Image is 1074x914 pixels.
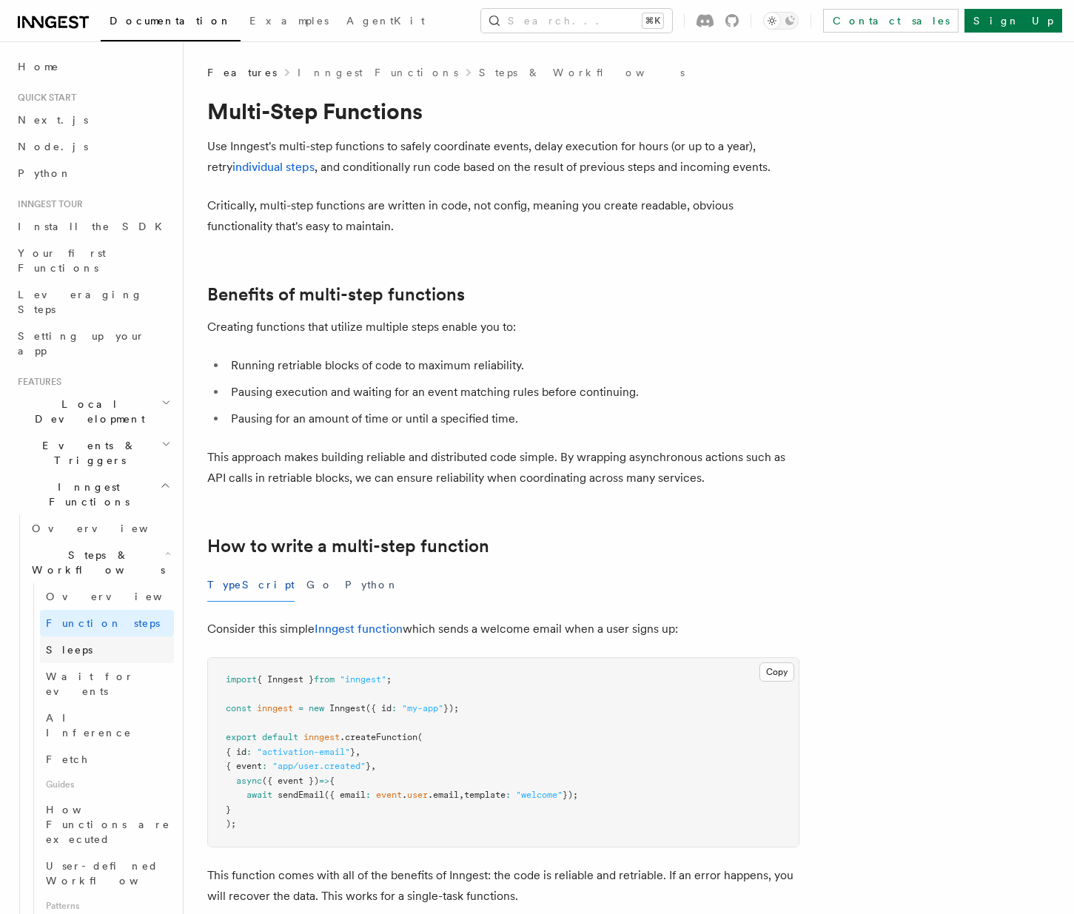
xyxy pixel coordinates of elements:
span: "welcome" [516,790,563,800]
a: Install the SDK [12,213,174,240]
span: import [226,674,257,685]
span: , [459,790,464,800]
span: ; [386,674,392,685]
a: Examples [241,4,338,40]
a: Python [12,160,174,187]
a: AI Inference [40,705,174,746]
span: "my-app" [402,703,443,713]
span: Python [18,167,72,179]
a: Overview [40,583,174,610]
span: event [376,790,402,800]
span: Features [207,65,277,80]
span: export [226,732,257,742]
span: Home [18,59,59,74]
a: How to write a multi-step function [207,536,489,557]
a: Documentation [101,4,241,41]
a: Inngest Functions [298,65,458,80]
li: Pausing for an amount of time or until a specified time. [226,409,799,429]
span: default [262,732,298,742]
span: AI Inference [46,712,132,739]
span: Inngest tour [12,198,83,210]
span: }); [443,703,459,713]
a: Sign Up [964,9,1062,33]
a: Benefits of multi-step functions [207,284,465,305]
a: Fetch [40,746,174,773]
a: AgentKit [338,4,434,40]
span: Leveraging Steps [18,289,143,315]
span: : [262,761,267,771]
p: Creating functions that utilize multiple steps enable you to: [207,317,799,337]
span: from [314,674,335,685]
span: Steps & Workflows [26,548,165,577]
a: Your first Functions [12,240,174,281]
span: Overview [46,591,198,602]
a: Wait for events [40,663,174,705]
span: Sleeps [46,644,93,656]
span: Inngest Functions [12,480,160,509]
button: Inngest Functions [12,474,174,515]
span: How Functions are executed [46,804,170,845]
p: This approach makes building reliable and distributed code simple. By wrapping asynchronous actio... [207,447,799,488]
h1: Multi-Step Functions [207,98,799,124]
p: This function comes with all of the benefits of Inngest: the code is reliable and retriable. If a... [207,865,799,907]
span: const [226,703,252,713]
a: Function steps [40,610,174,636]
span: Your first Functions [18,247,106,274]
a: Node.js [12,133,174,160]
kbd: ⌘K [642,13,663,28]
button: Toggle dark mode [763,12,799,30]
span: ({ event }) [262,776,319,786]
span: inngest [257,703,293,713]
span: Documentation [110,15,232,27]
span: = [298,703,303,713]
span: } [226,804,231,815]
a: individual steps [232,160,315,174]
span: Next.js [18,114,88,126]
a: How Functions are executed [40,796,174,853]
span: .email [428,790,459,800]
span: Guides [40,773,174,796]
span: Inngest [329,703,366,713]
a: Setting up your app [12,323,174,364]
span: Function steps [46,617,160,629]
span: }); [563,790,578,800]
span: : [392,703,397,713]
span: Fetch [46,753,89,765]
span: await [246,790,272,800]
button: Copy [759,662,794,682]
a: Sleeps [40,636,174,663]
span: : [366,790,371,800]
a: User-defined Workflows [40,853,174,894]
span: Overview [32,522,184,534]
span: "inngest" [340,674,386,685]
button: Go [306,568,333,602]
span: user [407,790,428,800]
a: Inngest function [315,622,403,636]
p: Critically, multi-step functions are written in code, not config, meaning you create readable, ob... [207,195,799,237]
span: , [355,747,360,757]
span: .createFunction [340,732,417,742]
span: => [319,776,329,786]
p: Consider this simple which sends a welcome email when a user signs up: [207,619,799,639]
span: ({ email [324,790,366,800]
span: async [236,776,262,786]
span: template [464,790,506,800]
button: Steps & Workflows [26,542,174,583]
span: Features [12,376,61,388]
span: : [506,790,511,800]
span: ); [226,819,236,829]
span: Events & Triggers [12,438,161,468]
span: ({ id [366,703,392,713]
span: ( [417,732,423,742]
span: Quick start [12,92,76,104]
span: } [350,747,355,757]
a: Home [12,53,174,80]
button: Python [345,568,399,602]
span: } [366,761,371,771]
span: : [246,747,252,757]
span: "activation-email" [257,747,350,757]
span: { [329,776,335,786]
span: { Inngest } [257,674,314,685]
button: Events & Triggers [12,432,174,474]
span: { event [226,761,262,771]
